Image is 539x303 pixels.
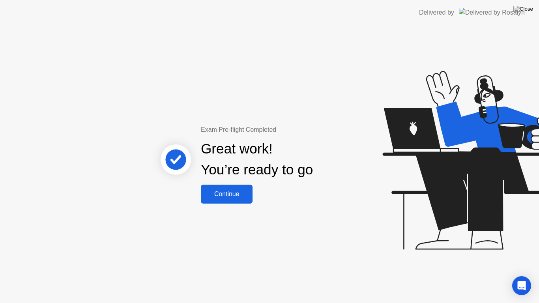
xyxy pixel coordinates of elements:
[512,276,531,295] div: Open Intercom Messenger
[419,8,454,17] div: Delivered by
[513,6,533,12] img: Close
[201,125,364,135] div: Exam Pre-flight Completed
[201,185,253,204] button: Continue
[459,8,525,17] img: Delivered by Rosalyn
[203,191,250,198] div: Continue
[201,138,313,180] div: Great work! You’re ready to go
